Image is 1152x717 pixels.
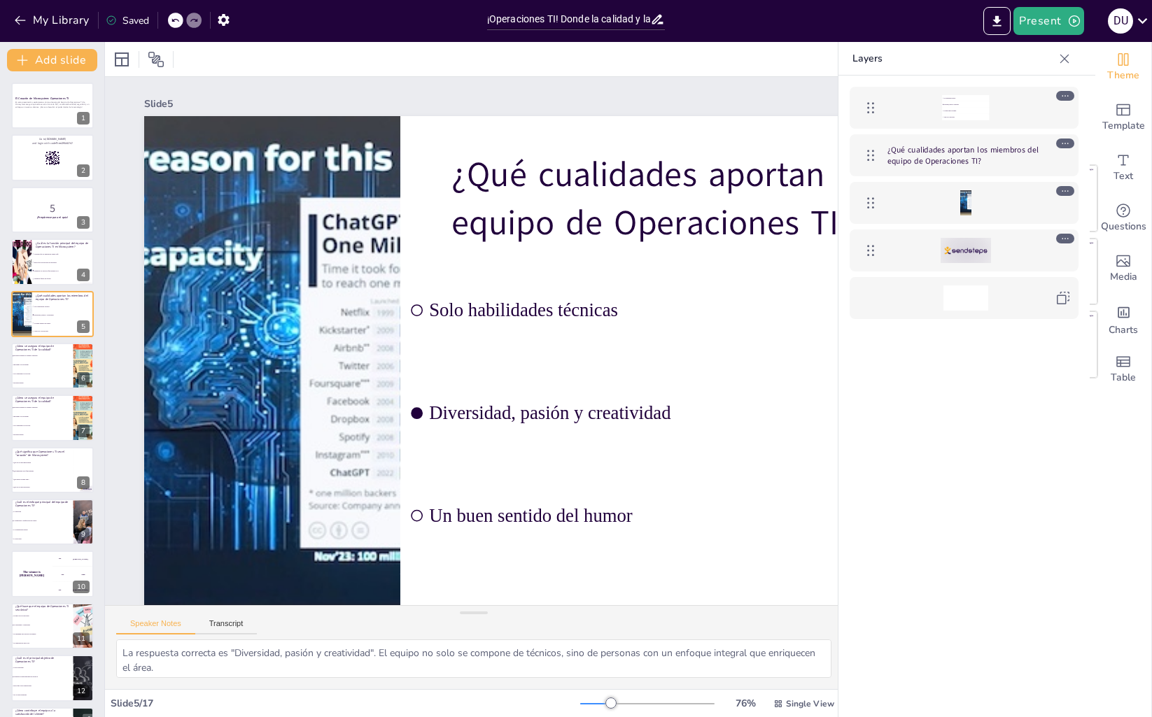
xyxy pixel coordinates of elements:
div: 6 [77,372,90,385]
span: Solo habilidades técnicas [34,306,93,307]
div: 12 [11,655,94,701]
span: Su diversidad y creatividad [13,624,72,625]
span: Su capacidad de hacer reír [13,642,72,644]
div: 11 [73,632,90,645]
span: Asegurar que los empleados tengan café [34,253,93,255]
span: Theme [1107,68,1139,83]
span: Haciendo magia [13,434,72,435]
div: 8 [11,447,94,493]
p: ¿Cuál es la función principal del equipo de Operaciones TI en Microsystem? [36,241,90,249]
button: Add slide [7,49,97,71]
div: 9 [77,528,90,541]
span: La seguridad y satisfacción del cliente [13,520,72,521]
div: D U [1108,8,1133,34]
div: https://cdn.sendsteps.com/images/logo/sendsteps_logo_white.pnghttps://cdn.sendsteps.com/images/lo... [11,291,94,337]
span: Hacer que la tecnología sea divertida [34,262,93,263]
div: 2 [77,164,90,177]
button: Present [1013,7,1083,35]
p: ¿Qué cualidades aportan los miembros del equipo de Operaciones TI? [887,144,1043,166]
strong: [DOMAIN_NAME] [45,137,66,141]
span: La diversión [13,511,72,513]
div: 300 [52,582,94,597]
div: 9 [11,499,94,545]
span: Haciendo pruebas de calidad constantes [13,355,72,357]
span: Su habilidad para resolver problemas [13,633,72,634]
div: Slide 5 / 17 [111,697,580,710]
div: https://cdn.sendsteps.com/images/logo/sendsteps_logo_white.pnghttps://cdn.sendsteps.com/images/lo... [11,239,94,285]
div: 76 % [729,697,762,710]
p: Layers [852,42,1053,76]
button: My Library [10,9,95,31]
span: Garantizar la disponibilidad de servicios [13,676,72,678]
p: Go to [15,137,90,141]
div: 200 [52,567,94,582]
p: and login with code [15,141,90,145]
input: Insert title [487,9,650,29]
span: Diversidad, pasión y creatividad [943,104,988,105]
span: Diversidad, pasión y creatividad [34,313,93,315]
span: Un buen sentido del humor [943,110,988,111]
div: 12 [73,685,90,697]
div: https://cdn.sendsteps.com/images/slides/2025_25_08_11_56-CEpunsQ2T3Tad_xE.jpeg [850,182,1079,224]
p: ¿Qué significa que Operaciones TI sea el "corazón" de Microsystem? [15,450,69,457]
span: Amor por la tecnología [943,116,988,118]
span: Position [148,51,164,68]
p: ¿Qué cualidades aportan los miembros del equipo de Operaciones TI? [451,151,1118,247]
span: Charts [1109,322,1138,338]
div: Jaap [81,573,85,575]
div: Add images, graphics, shapes or video [1095,243,1151,294]
strong: ¡Prepárense para el quiz! [37,215,68,219]
span: La velocidad [13,538,72,539]
div: Add a table [1095,344,1151,395]
span: Template [1102,118,1145,134]
div: 10 [11,551,94,597]
span: Un buen sentido del humor [34,322,93,323]
p: ¿Cómo se asegura el equipo de Operaciones TI de la calidad? [15,396,69,404]
div: 3 [77,216,90,229]
span: Text [1114,169,1133,184]
div: Slide 5 [144,97,1018,111]
div: 7 [11,395,94,441]
div: Add charts and graphs [1095,294,1151,344]
span: Table [1111,370,1136,385]
span: La competencia interna [13,529,72,530]
div: 5¡Prepárense para el quiz!3 [11,187,94,233]
button: Speaker Notes [116,619,195,634]
button: Transcript [195,619,258,634]
div: 10 [73,581,90,593]
span: Single View [786,698,834,709]
div: Get real-time input from your audience [1095,193,1151,243]
div: 1 [77,112,90,125]
div: 7 [77,425,90,437]
p: ¿Qué hace que el equipo de Operaciones TI sea único? [15,604,69,612]
span: Que mantienen todo funcionando [13,470,72,471]
span: Que tienen un buen ritmo [13,478,72,479]
span: Questions [1101,219,1146,234]
strong: El Corazón de Microsystem: Operaciones TI [15,97,69,100]
div: Go to[DOMAIN_NAME]and login with codeFree295407472 [11,134,94,180]
div: 100 [52,551,94,566]
span: Ignorando los problemas [13,364,72,365]
div: Layout [111,48,133,71]
p: ¿Cómo se asegura el equipo de Operaciones TI de la calidad? [15,344,69,352]
span: Solo habilidades técnicas [943,97,988,99]
p: En esta presentación, exploraremos cómo el equipo de Servicio de Operaciones TI de Microsystem as... [15,101,90,108]
span: Amor por la tecnología [34,330,93,332]
span: Organizar fiestas de oficina [34,278,93,280]
p: ¿Cuál es el enfoque principal del equipo de Operaciones TI? [15,500,69,508]
div: https://cdn.sendsteps.com/images/logo/sendsteps_logo_white.pnghttps://cdn.sendsteps.com/images/lo... [850,229,1079,271]
textarea: La respuesta correcta es "Diversidad, pasión y creatividad". El equipo no solo se compone de técn... [116,639,831,678]
span: Mantener los servicios funcionando 24/7 [34,270,93,271]
div: https://cdn.sendsteps.com/images/logo/sendsteps_logo_white.pnghttps://cdn.sendsteps.com/images/lo... [11,343,94,389]
span: Media [1110,269,1137,285]
div: Solo habilidades técnicasDiversidad, pasión y creatividadUn buen sentido del humorAmor por la tec... [850,87,1079,129]
div: ¿Qué cualidades aportan los miembros del equipo de Operaciones TI? [850,134,1079,176]
span: Su amor por la tecnología [13,615,72,616]
h4: The winner is [PERSON_NAME] [11,570,52,577]
p: ¿Cómo contribuye el equipo a la satisfacción del cliente? [15,709,69,716]
div: El Corazón de Microsystem: Operaciones TIEn esta presentación, exploraremos cómo el equipo de Ser... [11,83,94,129]
div: Add ready made slides [1095,92,1151,143]
span: Haciendo pruebas de calidad constantes [13,407,72,409]
p: 5 [15,201,90,216]
span: Solo trabajando en la noche [13,373,72,374]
